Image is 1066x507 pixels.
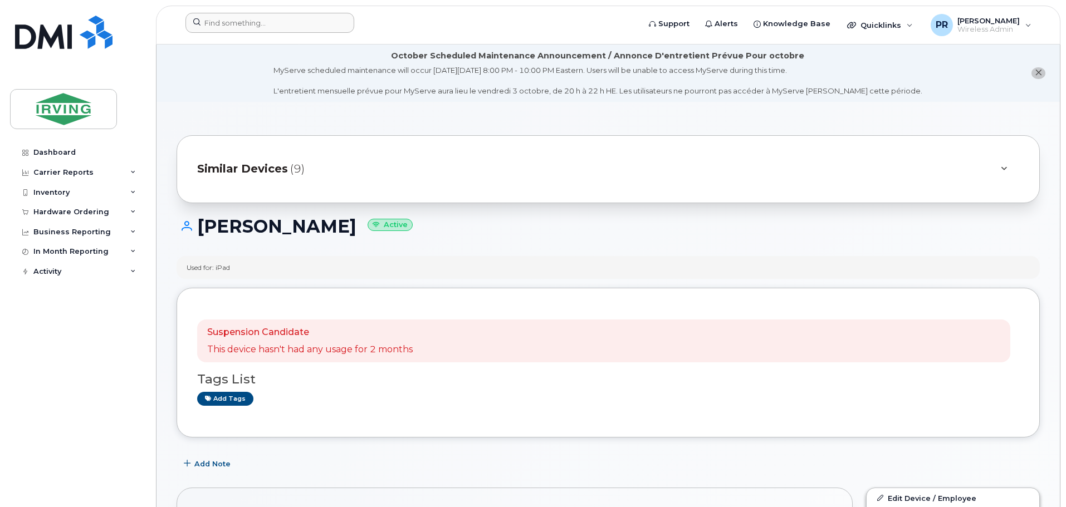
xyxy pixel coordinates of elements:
button: close notification [1031,67,1045,79]
div: Used for: iPad [187,263,230,272]
span: Similar Devices [197,161,288,177]
h1: [PERSON_NAME] [177,216,1040,236]
p: This device hasn't had any usage for 2 months [207,343,413,356]
div: MyServe scheduled maintenance will occur [DATE][DATE] 8:00 PM - 10:00 PM Eastern. Users will be u... [273,65,922,96]
span: (9) [290,161,305,177]
button: Add Note [177,454,240,474]
small: Active [368,219,413,232]
p: Suspension Candidate [207,326,413,339]
div: October Scheduled Maintenance Announcement / Annonce D'entretient Prévue Pour octobre [391,50,804,62]
a: Add tags [197,392,253,406]
h3: Tags List [197,372,1019,386]
span: Add Note [194,459,231,469]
